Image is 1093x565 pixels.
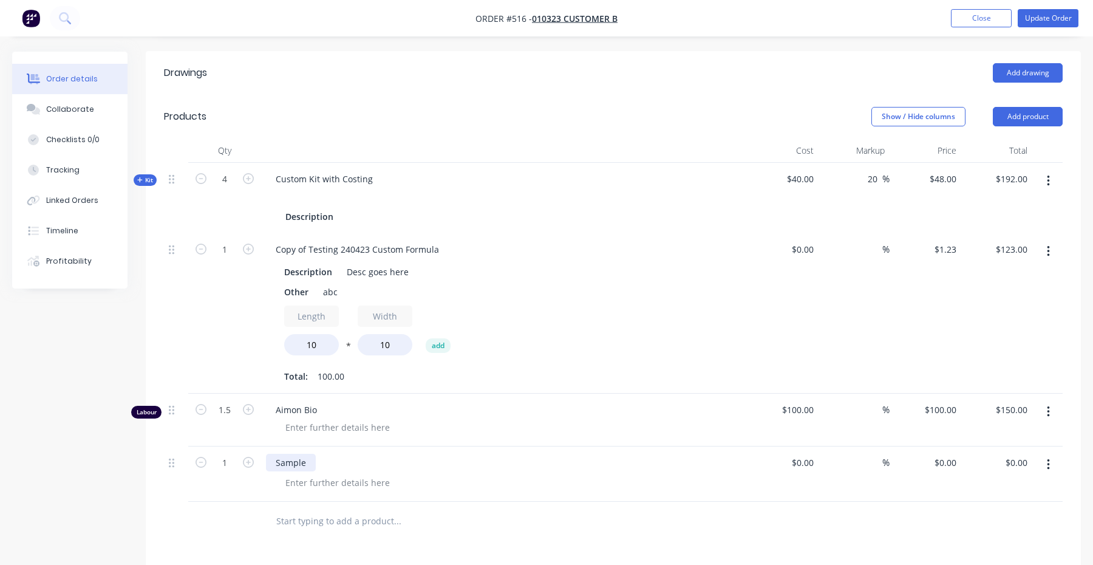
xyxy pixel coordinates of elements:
span: Aimon Bio [276,403,742,416]
button: Linked Orders [12,185,128,216]
div: Total [961,139,1033,163]
div: Cost [747,139,819,163]
div: Desc goes here [342,263,414,281]
button: Order details [12,64,128,94]
div: Products [164,109,206,124]
div: Description [279,263,337,281]
span: 100.00 [318,370,344,383]
div: Drawings [164,66,207,80]
input: Label [284,306,339,327]
div: Custom Kit with Costing [266,170,383,188]
span: Order #516 - [475,13,532,24]
button: Kit [134,174,157,186]
span: % [882,456,890,470]
div: Qty [188,139,261,163]
input: Value [284,334,339,355]
button: add [426,338,451,353]
div: Labour [131,406,162,419]
div: Description [281,208,338,225]
button: Close [951,9,1012,27]
a: 010323 Customer B [532,13,618,24]
button: Tracking [12,155,128,185]
span: $40.00 [752,173,814,185]
div: Order details [46,74,98,84]
div: Price [890,139,961,163]
button: Collaborate [12,94,128,125]
button: Add drawing [993,63,1063,83]
span: % [882,242,890,256]
span: % [882,403,890,417]
img: Factory [22,9,40,27]
div: Linked Orders [46,195,98,206]
input: Start typing to add a product... [276,509,519,533]
div: Markup [819,139,890,163]
div: Profitability [46,256,92,267]
div: Other [279,283,313,301]
button: Show / Hide columns [871,107,965,126]
span: Kit [137,176,153,185]
span: Total: [284,370,308,383]
div: Copy of Testing 240423 Custom Formula [266,241,449,258]
div: Timeline [46,225,78,236]
div: abc [318,283,342,301]
div: Sample [266,454,316,471]
div: Tracking [46,165,80,176]
button: Checklists 0/0 [12,125,128,155]
input: Value [358,334,412,355]
button: Add product [993,107,1063,126]
span: % [882,172,890,186]
button: Profitability [12,246,128,276]
div: Checklists 0/0 [46,134,100,145]
button: Timeline [12,216,128,246]
button: Update Order [1018,9,1078,27]
input: Label [358,306,412,327]
div: Collaborate [46,104,94,115]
